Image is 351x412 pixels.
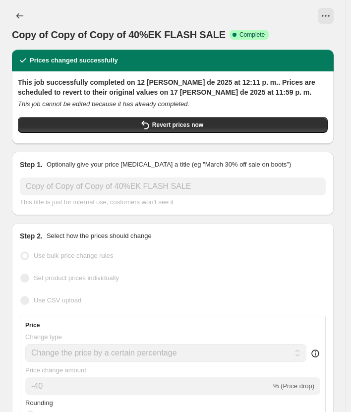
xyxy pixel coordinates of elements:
span: Rounding [25,399,53,407]
span: Revert prices now [152,121,203,129]
p: Optionally give your price [MEDICAL_DATA] a title (eg "March 30% off sale on boots") [47,160,291,170]
button: Price change jobs [12,8,28,24]
span: % (Price drop) [273,382,314,390]
span: Set product prices individually [34,274,119,282]
input: 30% off holiday sale [20,177,326,195]
h3: Price [25,321,40,329]
div: help [310,349,320,358]
span: Change type [25,333,62,341]
button: View actions for Copy of Copy of Copy of 40%EK FLASH SALE [318,8,334,24]
p: Select how the prices should change [47,231,152,241]
input: -15 [25,377,271,395]
h2: Step 2. [20,231,43,241]
span: This title is just for internal use, customers won't see it [20,198,174,206]
span: Complete [239,31,265,39]
span: Price change amount [25,366,86,374]
h2: Step 1. [20,160,43,170]
i: This job cannot be edited because it has already completed. [18,100,189,108]
span: Use CSV upload [34,296,81,304]
span: Use bulk price change rules [34,252,113,259]
h2: This job successfully completed on 12 [PERSON_NAME] de 2025 at 12:11 p. m.. Prices are scheduled ... [18,77,328,97]
span: Copy of Copy of Copy of 40%EK FLASH SALE [12,29,226,40]
h2: Prices changed successfully [30,56,118,65]
button: Revert prices now [18,117,328,133]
